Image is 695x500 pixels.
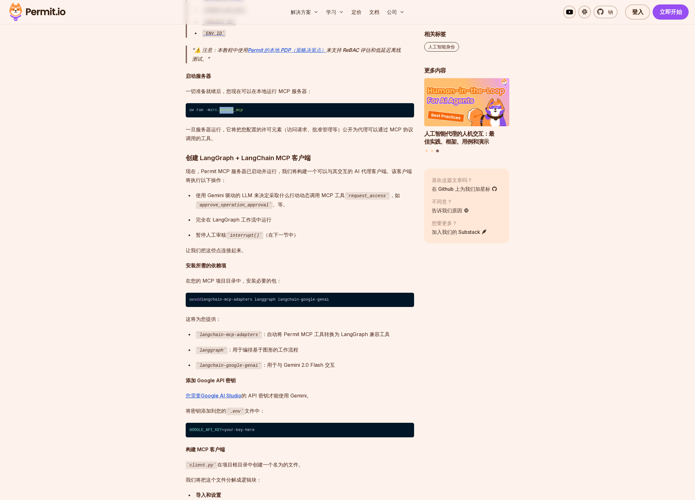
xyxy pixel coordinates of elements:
code: client.py [186,461,217,469]
span: GOOGLE_API_KEY [189,428,222,432]
font: 、等。 [273,201,288,208]
li: 3 之 3 [424,78,510,146]
font: 添加 Google API 密钥 [186,377,236,384]
a: 加入我们的 Substack [432,228,487,236]
font: 文档 [369,9,379,15]
a: 定价 [349,6,364,18]
font: 的 API 密钥 [241,392,269,399]
font: 现在，Permit MCP 服务器已启动并运行，我们将构建一个可以与其交互的 AI 代理客户端。该客户端将执行以下操作： [186,168,412,183]
font: 相关标签 [424,30,446,38]
img: 许可证标志 [6,1,68,23]
font: 人工智能身份 [428,44,455,49]
font: 将密钥添加到您的 [186,408,226,414]
font: 构建 MCP 客户端 [186,446,225,453]
span: .permit_mcp [217,108,243,112]
font: 立即开始 [660,8,682,16]
font: 学习 [326,9,336,15]
code: approve_operation_approval [196,201,273,209]
a: 告诉我们原因 [432,207,469,214]
font: ：用于与 Gemini 2.0 Flash 交互 [262,362,335,368]
font: 使用 Gemini 驱动的 LLM 来决定采取什么行动动态调用 MCP 工具 [196,192,345,198]
a: 人工智能身份 [424,42,459,52]
font: 想要更多？ [432,220,457,226]
a: 文档 [367,6,382,18]
font: 导入和设置 [196,492,221,498]
code: =your-key-here [186,423,414,437]
font: 喜欢这篇文章吗？ [432,177,472,183]
font: 更多内容 [424,66,446,74]
code: langchain-google-genai [196,362,262,369]
font: 解决方案 [291,9,311,15]
font: 才能使用 Gemini。 [269,392,312,399]
font: 一旦服务器运行，它将把您配置的许可元素（访问请求、批准管理等）公开为代理可以通过 MCP 协议调用的工具。 [186,126,413,141]
font: ：用于编排基于图形的工作流程 [227,347,298,353]
code: uv run -m [186,103,414,118]
font: ：自动将 Permit MCP 工具转换为 LangGraph 兼容工具 [262,331,390,337]
div: 帖子 [424,78,510,153]
code: uv langchain-mcp-adapters langgraph langchain-google-genai [186,293,414,307]
code: ENV_ID [202,30,226,37]
font: 创建一个名为的文件。 [253,461,303,468]
font: 不同意？ [432,198,452,205]
a: 钠 [593,6,617,18]
font: 暂停人工审核 [196,232,226,238]
font: ⚠️ 注意：本教程中使用 [195,47,248,53]
font: 文件中： [245,408,265,414]
button: 转至幻灯片 2 [431,150,433,153]
a: 立即开始 [653,4,689,20]
button: 解决方案 [288,6,321,18]
button: 转至幻灯片 1 [425,150,428,153]
font: 完全在 LangGraph 工作流中运行 [196,216,271,223]
code: .env [226,408,245,415]
font: 登入 [632,8,643,16]
code: PROJECT_ID [202,18,237,26]
a: 在 Github 上为我们加星标 [432,185,497,193]
font: ，如 [390,192,400,198]
button: 转至幻灯片 3 [436,150,439,153]
button: 公司 [384,6,407,18]
font: 在您的 MCP 项目目录中，安装必要的包： [186,278,282,284]
font: （在下一节中） [263,232,299,238]
code: request_access [345,192,390,200]
font: 让我们把这些点连接起来。 [186,247,246,253]
font: 在项目根目录中 [217,461,253,468]
font: 安装所需的依赖项 [186,262,226,269]
font: 创建 LangGraph + LangChain MCP 客户端 [186,154,311,162]
font: 定价 [351,9,362,15]
span: add [194,297,201,302]
a: ENV_ID [202,30,226,36]
a: PROJECT_ID [202,18,237,25]
span: src [210,108,217,112]
font: 一切准备就绪后，您现在可以在本地运行 MCP 服务器： [186,88,312,94]
img: 人工智能代理的人机交互：最佳实践、框架、用例和演示 [424,78,510,127]
font: 这将为您提供： [186,316,221,322]
font: 人工智能代理的人机交互：最佳实践、框架、用例和演示 [424,130,494,146]
a: Permit 的本地 PDP（策略决策点） [248,47,326,53]
font: 启动服务器 [186,73,211,79]
a: 登入 [625,4,650,20]
font: 来支持 ReBAC 评估和低延迟离线测试。 [192,47,401,62]
font: 钠 [608,9,613,15]
a: 人工智能代理的人机交互：最佳实践、框架、用例和演示人工智能代理的人机交互：最佳实践、框架、用例和演示 [424,78,510,146]
button: 学习 [324,6,346,18]
code: langchain-mcp-adapters [196,331,262,339]
a: 您需要Google AI Studio [186,392,241,399]
font: 我们将把这个文件分解成逻辑块： [186,477,262,483]
code: langgraph [196,347,227,354]
code: interrupt() [226,232,263,239]
font: 公司 [387,9,397,15]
